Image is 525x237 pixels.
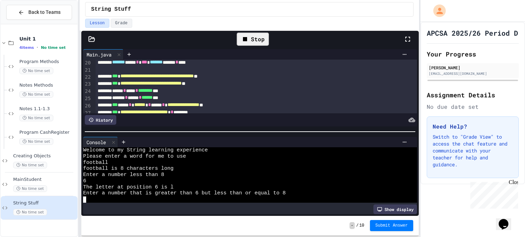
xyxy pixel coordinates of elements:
span: football [83,160,108,166]
p: Switch to "Grade View" to access the chat feature and communicate with your teacher for help and ... [433,133,513,168]
span: No time set [19,115,53,121]
div: 26 [83,103,92,110]
div: [PERSON_NAME] [429,64,517,71]
button: Submit Answer [370,220,414,231]
span: Enter a number that is greater than 6 but less than or equal to 8 [83,190,286,196]
div: 21 [83,67,92,74]
div: 23 [83,81,92,88]
span: 6 [83,178,86,184]
div: Console [83,139,109,146]
div: [EMAIL_ADDRESS][DOMAIN_NAME] [429,71,517,76]
span: Welcome to my String learning experience [83,147,208,153]
span: No time set [19,68,53,74]
span: No time set [13,185,47,192]
span: No time set [13,209,47,216]
span: • [37,45,38,50]
button: Back to Teams [6,5,72,20]
div: Chat with us now!Close [3,3,48,44]
span: - [350,222,355,229]
span: Creating Objects [13,153,76,159]
span: Notes Methods [19,82,76,88]
span: Please enter a word for me to use [83,153,186,160]
span: Submit Answer [375,223,408,228]
div: History [85,115,116,125]
div: Main.java [83,49,124,60]
h1: APCSA 2025/26 Period D [427,28,518,38]
h3: Need Help? [433,122,513,131]
span: 10 [359,223,364,228]
iframe: chat widget [468,179,518,209]
span: / [356,223,359,228]
span: Unit 1 [19,36,76,42]
div: 22 [83,74,92,81]
span: No time set [19,91,53,98]
span: No time set [13,162,47,168]
span: football is 8 characters long [83,166,173,172]
div: Console [83,137,118,147]
div: My Account [426,3,447,19]
span: Enter a number less than 8 [83,172,164,178]
iframe: chat widget [496,209,518,230]
h2: Assignment Details [427,90,519,100]
div: Main.java [83,51,115,58]
span: String Stuff [13,200,76,206]
button: Lesson [85,19,109,28]
span: Back to Teams [28,9,61,16]
span: Program Methods [19,59,76,65]
span: No time set [19,138,53,145]
div: Show display [373,204,417,214]
div: 25 [83,95,92,103]
span: Program CashRegister [19,130,76,135]
span: The letter at position 6 is l [83,184,173,191]
div: 27 [83,110,92,117]
div: 24 [83,88,92,95]
div: No due date set [427,103,519,111]
span: 4 items [19,45,34,50]
div: Stop [237,33,269,46]
span: Notes 1.1-1.3 [19,106,76,112]
span: String Stuff [91,5,131,14]
span: No time set [41,45,66,50]
h2: Your Progress [427,49,519,59]
span: MainStudent [13,177,76,183]
div: 20 [83,60,92,67]
button: Grade [111,19,132,28]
